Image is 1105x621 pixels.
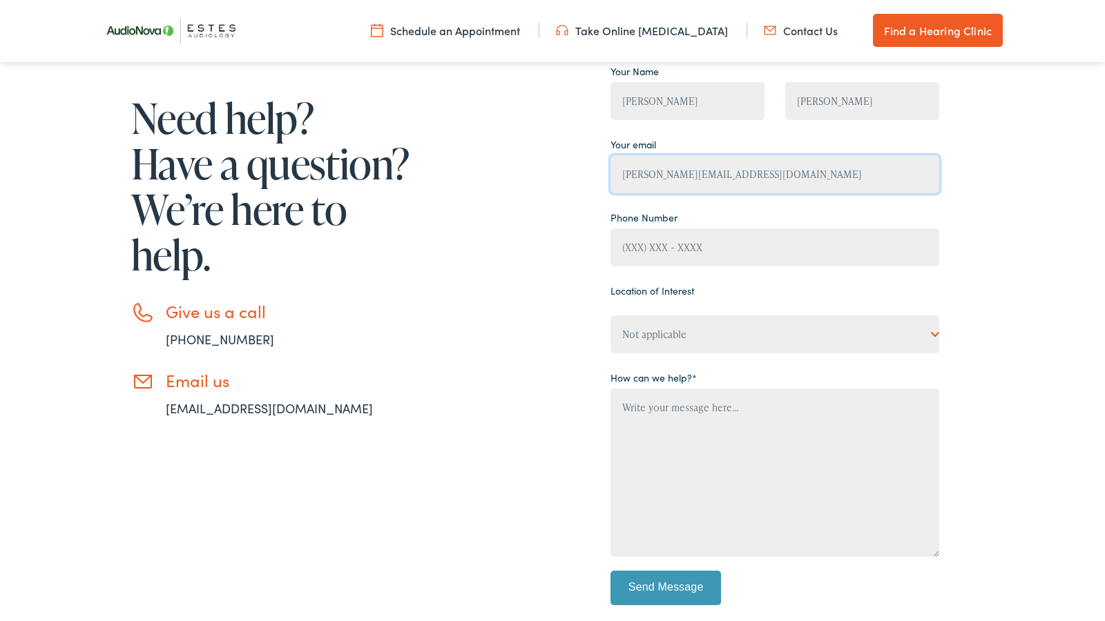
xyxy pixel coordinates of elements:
label: Your email [611,137,656,152]
a: [PHONE_NUMBER] [166,331,274,348]
form: Contact form [611,61,939,615]
label: Location of Interest [611,284,694,298]
h3: Email us [166,371,414,391]
a: Schedule an Appointment [371,23,520,38]
a: Contact Us [764,23,838,38]
label: Your Name [611,64,659,79]
input: (XXX) XXX - XXXX [611,228,939,266]
input: Last Name [785,82,939,120]
input: example@gmail.com [611,155,939,193]
input: First Name [611,82,765,120]
img: utility icon [371,23,383,38]
label: Phone Number [611,210,678,225]
img: utility icon [764,23,776,38]
a: Take Online [MEDICAL_DATA] [556,23,728,38]
a: Find a Hearing Clinic [873,14,1003,47]
input: Send Message [611,571,721,605]
h1: Need help? Have a question? We’re here to help. [131,95,414,277]
a: [EMAIL_ADDRESS][DOMAIN_NAME] [166,400,373,417]
label: How can we help? [611,371,697,385]
img: utility icon [556,23,568,38]
h3: Give us a call [166,302,414,322]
